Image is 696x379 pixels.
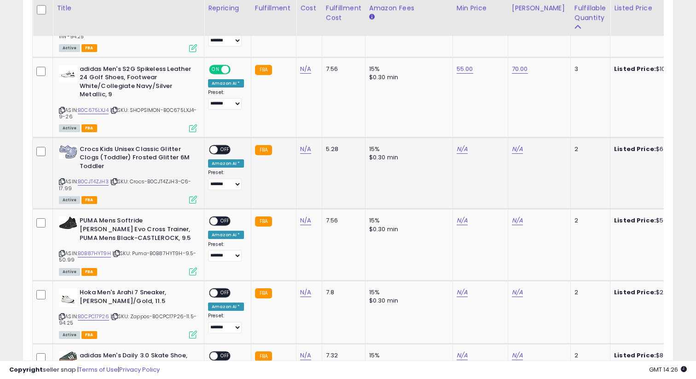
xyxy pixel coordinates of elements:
span: FBA [81,44,97,52]
div: 5.28 [326,145,358,153]
a: Terms of Use [79,365,118,374]
div: $0.30 min [369,297,446,305]
div: 7.56 [326,65,358,73]
div: $60.00 [614,145,690,153]
span: OFF [218,217,232,225]
div: Listed Price [614,3,694,13]
div: 7.56 [326,216,358,225]
small: FBA [255,216,272,227]
div: 15% [369,65,446,73]
div: seller snap | | [9,366,160,374]
a: N/A [457,351,468,360]
div: Amazon AI * [208,231,244,239]
div: Repricing [208,3,247,13]
div: ASIN: [59,2,197,51]
a: 70.00 [512,64,528,74]
a: N/A [300,216,311,225]
span: OFF [218,146,232,153]
img: 412zI-g6BRL._SL40_.jpg [59,145,77,159]
a: N/A [300,288,311,297]
a: N/A [512,351,523,360]
div: ASIN: [59,288,197,338]
b: Listed Price: [614,145,656,153]
div: 7.8 [326,288,358,297]
div: Fulfillment Cost [326,3,361,23]
div: 2 [574,145,603,153]
small: FBA [255,288,272,298]
div: Amazon AI * [208,303,244,311]
b: PUMA Mens Softride [PERSON_NAME] Evo Cross Trainer, PUMA Mens Black-CASTLEROCK, 9.5 [80,216,191,245]
div: 15% [369,216,446,225]
span: FBA [81,124,97,132]
span: OFF [218,289,232,297]
span: FBA [81,331,97,339]
div: $0.30 min [369,153,446,162]
div: Fulfillable Quantity [574,3,606,23]
div: $0.30 min [369,225,446,233]
b: Listed Price: [614,288,656,297]
a: N/A [457,145,468,154]
a: N/A [457,216,468,225]
span: | SKU: Zappos-B0CPC17P26-11.5-94.25 [59,313,197,327]
strong: Copyright [9,365,43,374]
div: Amazon AI * [208,79,244,87]
div: Preset: [208,89,244,110]
div: 2 [574,216,603,225]
div: 2 [574,288,603,297]
a: N/A [300,145,311,154]
img: 41YlfjtpOyL._SL40_.jpg [59,216,77,229]
div: 15% [369,145,446,153]
div: Amazon AI * [208,159,244,168]
div: ASIN: [59,216,197,274]
a: N/A [300,351,311,360]
span: FBA [81,268,97,276]
div: Preset: [208,169,244,190]
div: ASIN: [59,65,197,131]
a: N/A [512,288,523,297]
div: Preset: [208,241,244,262]
a: N/A [512,145,523,154]
a: N/A [457,288,468,297]
div: 2 [574,351,603,360]
div: Min Price [457,3,504,13]
span: All listings currently available for purchase on Amazon [59,44,80,52]
div: ASIN: [59,145,197,203]
b: Listed Price: [614,351,656,360]
div: $0.30 min [369,73,446,82]
span: FBA [81,196,97,204]
span: All listings currently available for purchase on Amazon [59,331,80,339]
a: N/A [512,216,523,225]
span: 2025-08-15 14:26 GMT [649,365,687,374]
div: Amazon Fees [369,3,449,13]
div: Cost [300,3,318,13]
div: 3 [574,65,603,73]
a: 55.00 [457,64,473,74]
small: FBA [255,65,272,75]
a: N/A [300,64,311,74]
div: [PERSON_NAME] [512,3,567,13]
img: 31SoO1AenkL._SL40_.jpg [59,65,77,83]
div: 15% [369,351,446,360]
b: Crocs Kids Unisex Classic Glitter Clogs (Toddler) Frosted Glitter 6M Toddler [80,145,191,173]
a: B0CJT4ZJH3 [78,178,109,186]
span: All listings currently available for purchase on Amazon [59,268,80,276]
span: All listings currently available for purchase on Amazon [59,124,80,132]
div: $220.00 [614,288,690,297]
span: | SKU: Puma-B0B87HYT9H-9.5-50.99 [59,250,197,263]
span: | SKU: SHOPSIMON-B0C675LXJ4-9-26 [59,106,197,120]
a: B0B87HYT9H [78,250,111,257]
div: $50.99 [614,216,690,225]
span: All listings currently available for purchase on Amazon [59,196,80,204]
div: $100.00 [614,65,690,73]
a: B0CPC17P26 [78,313,109,321]
div: $80.00 [614,351,690,360]
span: | SKU: Crocs-B0CJT4ZJH3-C6-17.99 [59,178,191,192]
div: 7.32 [326,351,358,360]
small: Amazon Fees. [369,13,375,21]
b: adidas Men's S2G Spikeless Leather 24 Golf Shoes, Footwear White/Collegiate Navy/Silver Metallic, 9 [80,65,191,101]
div: Preset: [208,313,244,333]
b: Hoka Men's Arahi 7 Sneaker, [PERSON_NAME]/Gold, 11.5 [80,288,191,308]
small: FBA [255,145,272,155]
span: ON [210,65,221,73]
b: Listed Price: [614,216,656,225]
